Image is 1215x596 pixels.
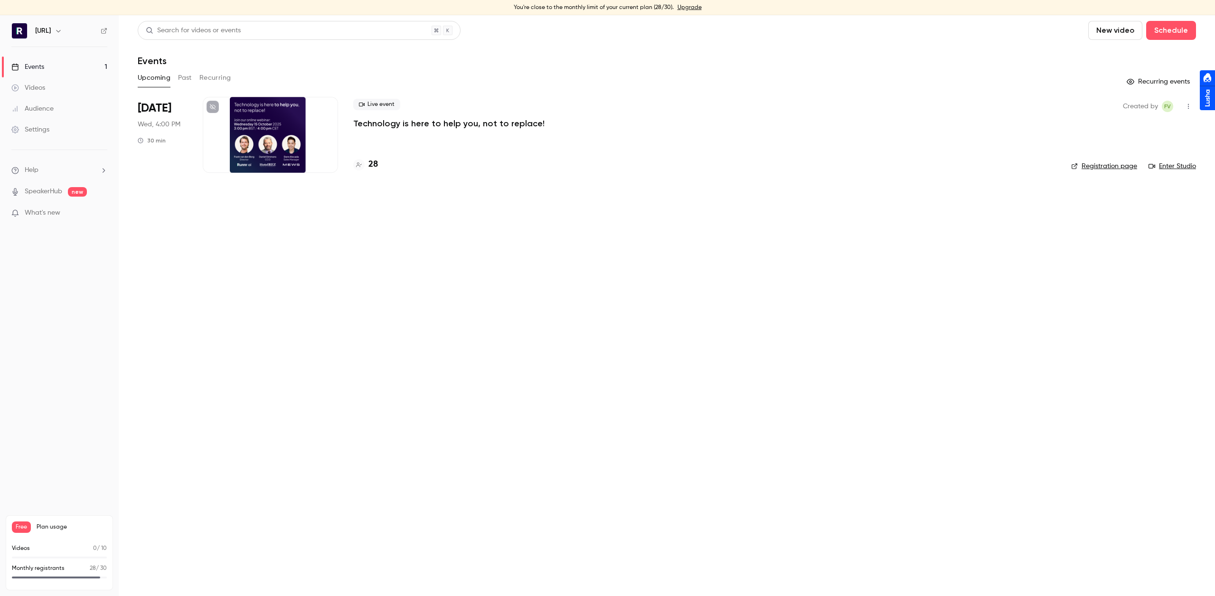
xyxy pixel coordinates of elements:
button: Past [178,70,192,85]
p: / 10 [93,544,107,553]
button: Upcoming [138,70,170,85]
span: Fv [1164,101,1171,112]
button: Schedule [1146,21,1196,40]
div: 30 min [138,137,166,144]
span: What's new [25,208,60,218]
h1: Events [138,55,167,66]
a: Upgrade [678,4,702,11]
h4: 28 [368,158,378,171]
span: Frank van den Berg [1162,101,1173,112]
div: Videos [11,83,45,93]
img: Runnr.ai [12,23,27,38]
span: 28 [90,566,96,571]
p: / 30 [90,564,107,573]
span: new [68,187,87,197]
span: Plan usage [37,523,107,531]
div: Events [11,62,44,72]
div: Settings [11,125,49,134]
a: Enter Studio [1149,161,1196,171]
button: Recurring events [1122,74,1196,89]
a: Registration page [1071,161,1137,171]
h6: [URL] [35,26,51,36]
p: Videos [12,544,30,553]
span: Created by [1123,101,1158,112]
button: New video [1088,21,1142,40]
a: 28 [353,158,378,171]
a: Technology is here to help you, not to replace! [353,118,545,129]
div: Audience [11,104,54,114]
button: Recurring [199,70,231,85]
div: Oct 15 Wed, 3:00 PM (Europe/London) [138,97,188,173]
p: Monthly registrants [12,564,65,573]
span: Wed, 4:00 PM [138,120,180,129]
span: Help [25,165,38,175]
span: Live event [353,99,400,110]
li: help-dropdown-opener [11,165,107,175]
a: SpeakerHub [25,187,62,197]
div: Search for videos or events [146,26,241,36]
span: 0 [93,546,97,551]
span: [DATE] [138,101,171,116]
span: Free [12,521,31,533]
iframe: Noticeable Trigger [96,209,107,218]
